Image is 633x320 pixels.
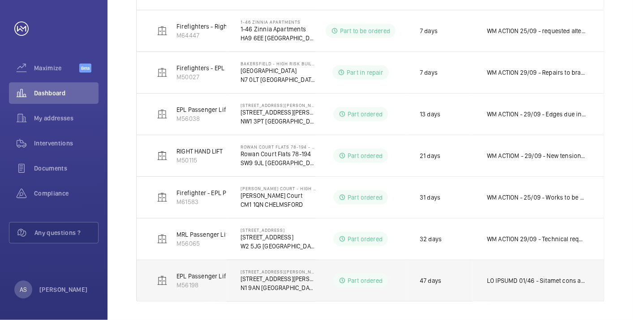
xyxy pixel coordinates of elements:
p: [STREET_ADDRESS][PERSON_NAME] [241,274,316,283]
p: WM ACTION - 25/09 - Works to be booked in for second week of [DATE] - 6 week lead time first week... [487,193,586,202]
p: M50115 [177,156,223,165]
p: WM ACTION 25/09 - requested alternate gsm unit type and replacement socket, chasing eta 24/09 - A... [487,26,586,35]
p: 31 days [420,193,440,202]
p: MRL Passenger Lift SELE [177,230,245,239]
img: elevator.svg [157,192,168,203]
p: EPL Passenger Lift [177,272,228,281]
p: W2 5JG [GEOGRAPHIC_DATA] [241,242,316,251]
span: Maximize [34,64,79,73]
p: LO IPSUMD 01/46 - Sitamet cons ad elit seddo ei temporin 19/42 - Utlabor etd magnaaliqu enimad mi... [487,276,586,285]
p: [STREET_ADDRESS][PERSON_NAME] [241,269,316,274]
p: NW1 3PT [GEOGRAPHIC_DATA] [241,117,316,126]
p: Firefighters - EPL Passenger Lift No 2 [177,64,280,73]
p: Part ordered [348,193,383,202]
p: 47 days [420,276,441,285]
span: My addresses [34,114,99,123]
p: N1 9AN [GEOGRAPHIC_DATA] [241,283,316,292]
span: Any questions ? [34,228,98,237]
p: M56038 [177,114,228,123]
p: 1-46 Zinnia Apartments [241,25,316,34]
p: [PERSON_NAME] Court - High Risk Building [241,186,316,191]
p: Part ordered [348,276,383,285]
p: N7 0LT [GEOGRAPHIC_DATA] [241,75,316,84]
p: [STREET_ADDRESS] [241,227,316,233]
p: Part ordered [348,151,383,160]
p: [STREET_ADDRESS][PERSON_NAME] [241,108,316,117]
p: 32 days [420,235,442,243]
p: 13 days [420,110,440,119]
img: elevator.svg [157,26,168,36]
p: M61583 [177,197,263,206]
p: AS [20,285,27,294]
p: M56065 [177,239,245,248]
p: M50027 [177,73,280,81]
p: Part to be ordered [340,26,390,35]
p: RIGHT HAND LIFT [177,147,223,156]
p: SW9 9JL [GEOGRAPHIC_DATA] [241,158,316,167]
p: Rowan Court Flats 78-194 - High Risk Building [241,144,316,149]
p: WM ACTION 29/09 - Repairs to brake to be completed by end of this week 25/09 - 5-7 Working day le... [487,68,586,77]
img: elevator.svg [157,67,168,78]
p: WM ACTION 29/09 - Technical required to investigate further chasing eta 25/09 - Repairs booked in... [487,235,586,243]
p: WM ACTION - 29/09 - Edges due in [DATE] 5-7 days for new edges 25/09 - Sourcing eta on upgraded e... [487,110,586,119]
p: Firefighter - EPL Passenger Lift [177,188,263,197]
p: 7 days [420,68,438,77]
p: M56198 [177,281,228,290]
p: WM ACTIOM - 29/09 - New tension pulley required, chasing eta 29/09 - Repairs on site [DATE] 25/09... [487,151,586,160]
p: 21 days [420,151,440,160]
p: [GEOGRAPHIC_DATA] [241,66,316,75]
p: 1-46 Zinnia Apartments [241,19,316,25]
img: elevator.svg [157,109,168,119]
p: Part ordered [348,235,383,243]
p: CM1 1QN CHELMSFORD [241,200,316,209]
span: Dashboard [34,89,99,98]
p: [STREET_ADDRESS] [241,233,316,242]
p: [PERSON_NAME] [39,285,88,294]
p: EPL Passenger Lift [177,105,228,114]
span: Beta [79,64,91,73]
span: Compliance [34,189,99,198]
span: Interventions [34,139,99,148]
img: elevator.svg [157,234,168,244]
p: Rowan Court Flats 78-194 [241,149,316,158]
p: Part ordered [348,110,383,119]
p: HA9 6EE [GEOGRAPHIC_DATA] [241,34,316,43]
p: [PERSON_NAME] Court [241,191,316,200]
span: Documents [34,164,99,173]
p: M64447 [177,31,287,40]
p: [STREET_ADDRESS][PERSON_NAME] [241,102,316,108]
p: Firefighters - Right Hand Passenger Lift [177,22,287,31]
img: elevator.svg [157,150,168,161]
img: elevator.svg [157,275,168,286]
p: Part in repair [347,68,383,77]
p: 7 days [420,26,438,35]
p: Bakersfield - High Risk Building [241,61,316,66]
